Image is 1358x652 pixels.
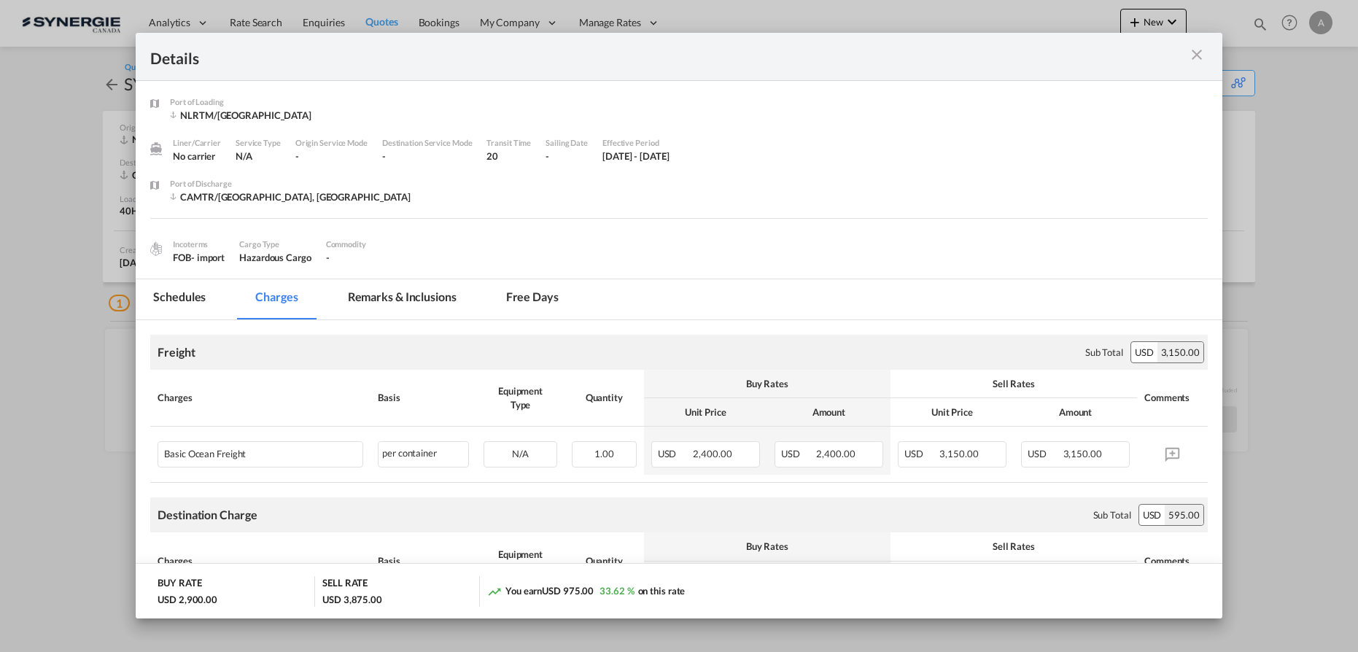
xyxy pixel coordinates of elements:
div: USD 3,875.00 [322,593,382,606]
div: Port of Loading [170,96,311,109]
div: Sell Rates [898,540,1130,553]
div: Incoterms [173,238,225,251]
div: Sailing Date [546,136,588,150]
th: Comments [1137,370,1208,427]
div: You earn on this rate [487,584,685,599]
span: N/A [512,448,529,459]
div: Basis [378,554,469,567]
th: Unit Price [891,562,1014,590]
span: 3,150.00 [1063,448,1102,459]
span: USD 975.00 [542,585,594,597]
th: Unit Price [644,398,767,427]
th: Amount [767,398,891,427]
div: Buy Rates [651,540,883,553]
div: Service Type [236,136,281,150]
div: Equipment Type [484,548,557,574]
span: 2,400.00 [693,448,732,459]
div: - [382,150,473,163]
div: USD [1131,342,1157,362]
div: FOB [173,251,225,264]
div: Charges [158,391,363,404]
div: per container [378,441,469,467]
div: 20 [486,150,531,163]
div: Quantity [572,554,637,567]
div: Destination Charge [158,507,257,523]
span: 1.00 [594,448,614,459]
span: 2,400.00 [816,448,855,459]
span: 33.62 % [600,585,634,597]
div: Sub Total [1093,508,1131,521]
div: Commodity [326,238,366,251]
div: No carrier [173,150,221,163]
div: BUY RATE [158,576,201,593]
md-tab-item: Schedules [136,279,223,319]
div: Buy Rates [651,377,883,390]
div: CAMTR/Montreal, QC [170,190,411,203]
div: Destination Service Mode [382,136,473,150]
th: Comments [1137,532,1208,589]
span: USD [904,448,938,459]
div: USD [1139,505,1165,525]
div: Cargo Type [239,238,311,251]
div: - import [191,251,225,264]
div: 3,150.00 [1157,342,1203,362]
img: cargo.png [148,241,164,257]
md-dialog: Port of Loading ... [136,33,1222,619]
span: USD [658,448,691,459]
div: USD 2,900.00 [158,593,217,606]
span: - [326,252,330,263]
div: - [546,150,588,163]
div: Hazardous Cargo [239,251,311,264]
div: Freight [158,344,195,360]
md-tab-item: Charges [238,279,315,319]
div: Origin Service Mode [295,136,368,150]
div: SELL RATE [322,576,368,593]
div: Effective Period [602,136,670,150]
div: 7 Aug 2025 - 31 Aug 2025 [602,150,670,163]
md-icon: icon-trending-up [487,584,502,599]
md-pagination-wrapper: Use the left and right arrow keys to navigate between tabs [136,279,591,319]
span: 3,150.00 [939,448,978,459]
th: Amount [767,562,891,590]
div: Sell Rates [898,377,1130,390]
md-tab-item: Free days [489,279,576,319]
md-icon: icon-close m-3 fg-AAA8AD cursor [1188,46,1206,63]
th: Amount [1014,562,1137,590]
md-tab-item: Remarks & Inclusions [330,279,474,319]
div: Sub Total [1085,346,1123,359]
span: USD [1028,448,1061,459]
span: N/A [236,150,252,162]
span: USD [781,448,815,459]
div: Equipment Type [484,384,557,411]
div: Quantity [572,391,637,404]
div: NLRTM/Rotterdam [170,109,311,122]
div: 595.00 [1165,505,1203,525]
th: Unit Price [644,562,767,590]
div: Basic Ocean Freight [164,442,309,459]
div: - [295,150,368,163]
th: Amount [1014,398,1137,427]
div: Details [150,47,1102,66]
div: Charges [158,554,363,567]
div: Port of Discharge [170,177,411,190]
th: Unit Price [891,398,1014,427]
div: Transit Time [486,136,531,150]
div: Basis [378,391,469,404]
div: Liner/Carrier [173,136,221,150]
